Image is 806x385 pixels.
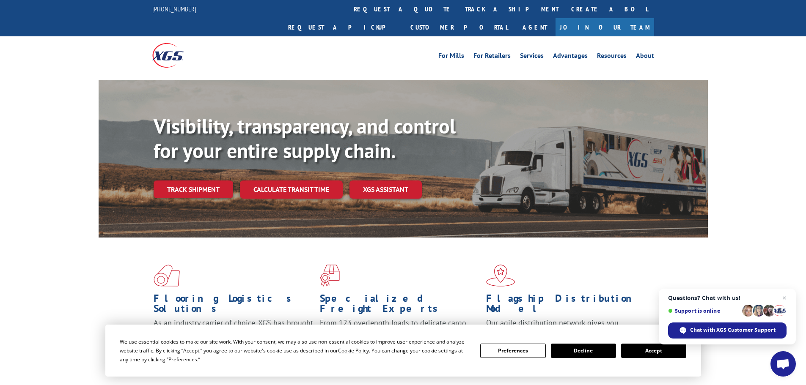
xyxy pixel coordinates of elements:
h1: Flooring Logistics Solutions [154,293,314,318]
a: For Mills [438,52,464,62]
button: Preferences [480,344,545,358]
a: About [636,52,654,62]
a: For Retailers [473,52,511,62]
a: Calculate transit time [240,180,343,199]
h1: Flagship Distribution Model [486,293,646,318]
a: Customer Portal [404,18,514,36]
a: Services [520,52,544,62]
span: Support is online [668,308,739,314]
a: Resources [597,52,627,62]
div: We use essential cookies to make our site work. With your consent, we may also use non-essential ... [120,337,470,364]
span: Chat with XGS Customer Support [690,326,776,334]
a: Advantages [553,52,588,62]
span: Cookie Policy [338,347,369,354]
span: Chat with XGS Customer Support [668,322,787,339]
button: Accept [621,344,686,358]
a: Track shipment [154,180,233,198]
span: As an industry carrier of choice, XGS has brought innovation and dedication to flooring logistics... [154,318,313,348]
a: [PHONE_NUMBER] [152,5,196,13]
div: Cookie Consent Prompt [105,325,701,377]
span: Questions? Chat with us! [668,295,787,301]
a: Open chat [770,351,796,377]
span: Our agile distribution network gives you nationwide inventory management on demand. [486,318,642,338]
a: XGS ASSISTANT [349,180,422,199]
p: From 123 overlength loads to delicate cargo, our experienced staff knows the best way to move you... [320,318,480,355]
img: xgs-icon-total-supply-chain-intelligence-red [154,265,180,287]
a: Join Our Team [556,18,654,36]
a: Agent [514,18,556,36]
a: Request a pickup [282,18,404,36]
h1: Specialized Freight Experts [320,293,480,318]
img: xgs-icon-flagship-distribution-model-red [486,265,515,287]
button: Decline [551,344,616,358]
b: Visibility, transparency, and control for your entire supply chain. [154,113,456,164]
img: xgs-icon-focused-on-flooring-red [320,265,340,287]
span: Preferences [168,356,197,363]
